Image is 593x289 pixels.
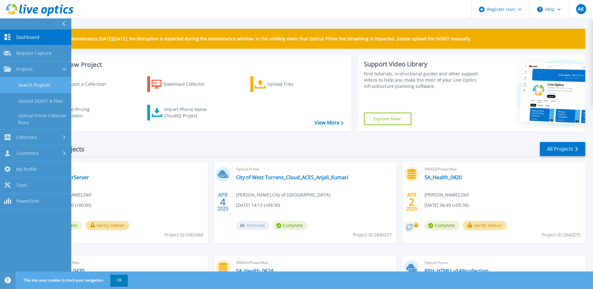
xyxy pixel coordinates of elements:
span: [DATE] 14:13 (+09:30) [236,202,280,209]
span: VMAX3/PowerMax [425,166,581,173]
span: [PERSON_NAME] , City of [GEOGRAPHIC_DATA] [236,191,330,198]
a: Cloud Pricing Calculator [44,105,114,120]
span: Customers [16,150,39,156]
span: My Profile [16,166,37,172]
a: RPH_HTMU_vSANcollection [425,268,489,274]
a: SA_Health_0420 [425,174,462,180]
span: Dashboard [16,34,39,40]
div: Support Video Library [364,60,480,68]
span: Project ID: 2842075 [542,231,580,238]
div: Import Phone Home CloudIQ Project [164,106,213,119]
button: Verify Owner [85,221,129,230]
span: This site uses cookies to track your navigation. [17,275,128,286]
span: Complete [425,221,460,230]
span: Optical Prime [236,166,393,173]
span: VMAX3/PowerMax [47,259,204,266]
span: AK [578,7,584,12]
button: OK [110,275,128,286]
div: Cloud Pricing Calculator [61,106,111,119]
span: Projects [16,66,33,72]
button: Verify Owner [463,221,507,230]
a: Request a Collection [44,76,114,92]
span: [PERSON_NAME] , Dell [425,191,469,198]
span: [DATE] 06:49 (+05:30) [425,202,469,209]
span: RVTools [47,166,204,173]
div: Request a Collection [62,78,112,90]
a: View More [314,120,344,126]
div: APR 2025 [217,190,229,213]
span: Tools [16,182,27,188]
div: Upload Files [267,78,317,90]
span: Archived [236,221,269,230]
div: Find tutorials, instructional guides and other support videos to help you make the most of your L... [364,71,480,89]
span: PowerSizer [16,198,39,204]
span: 4 [220,199,226,205]
span: Complete [273,221,308,230]
span: Project ID: 2845217 [353,231,392,238]
span: VMAX3/PowerMax [236,259,393,266]
a: Explore Now! [364,113,411,125]
h3: Start a New Project [44,61,343,68]
span: Project ID: 2965484 [164,231,203,238]
p: Scheduled Maintenance [DATE][DATE]: No disruption is expected during the maintenance window. In t... [47,36,471,41]
div: Download Collector [163,78,214,90]
a: Upload Files [250,76,320,92]
span: Collectors [16,134,37,140]
span: Request Capture [16,50,52,56]
div: APR 2025 [406,190,418,213]
span: 2 [409,199,415,205]
a: SA_Health_0624 [236,268,273,274]
span: Optical Prime [425,259,581,266]
a: All Projects [540,142,585,156]
a: Download Collector [147,76,217,92]
a: City of West Torrens_Cloud_ACES_Anjali_Kumari [236,174,348,180]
